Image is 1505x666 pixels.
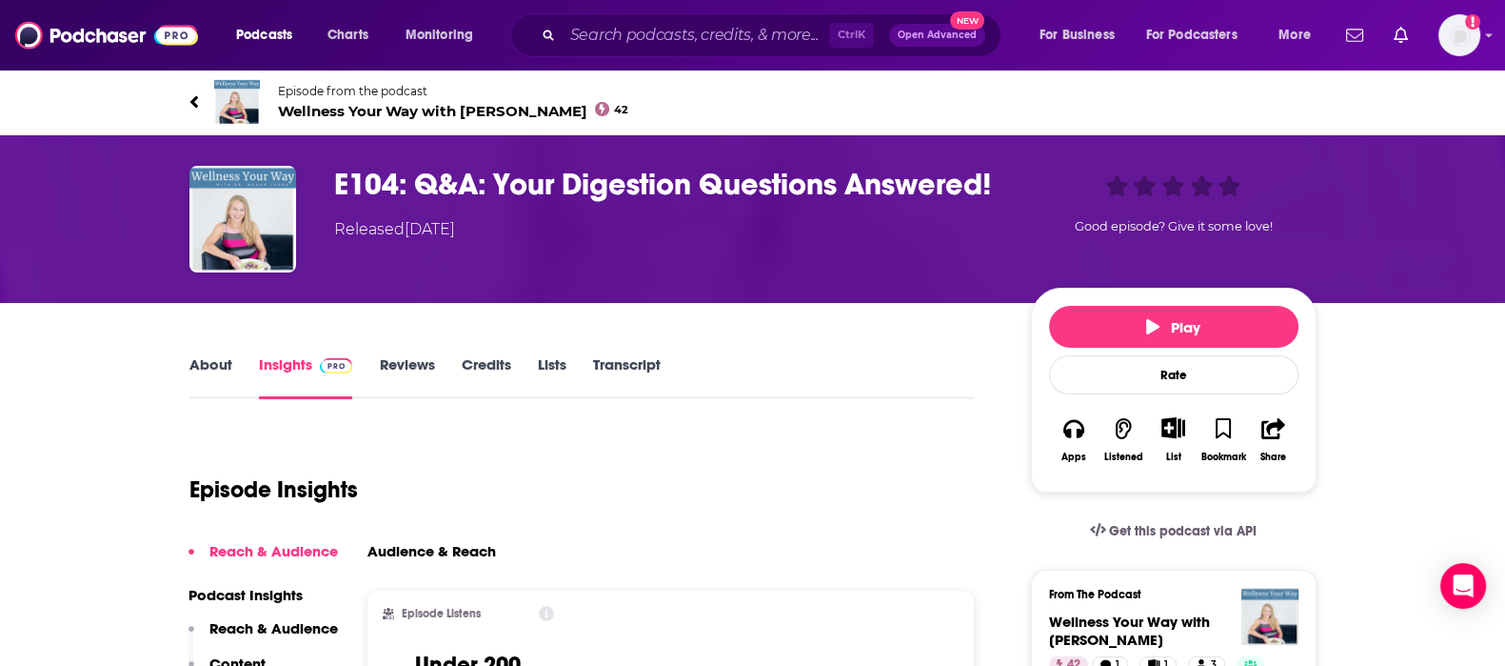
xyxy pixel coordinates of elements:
[1075,219,1273,233] span: Good episode? Give it some love!
[406,22,473,49] span: Monitoring
[1440,563,1486,609] div: Open Intercom Messenger
[1049,613,1210,649] span: Wellness Your Way with [PERSON_NAME]
[1146,318,1200,336] span: Play
[1438,14,1480,56] img: User Profile
[189,475,358,504] h1: Episode Insights
[1049,306,1298,348] button: Play
[1148,405,1198,474] div: Show More ButtonList
[1241,588,1298,645] img: Wellness Your Way with Dr. Megan Lyons
[1465,14,1480,30] svg: Add a profile image
[614,106,628,114] span: 42
[402,607,481,620] h2: Episode Listens
[1099,405,1148,474] button: Listened
[1026,20,1139,50] button: open menu
[1146,22,1238,49] span: For Podcasters
[528,13,1020,57] div: Search podcasts, credits, & more...
[223,20,317,50] button: open menu
[1075,508,1273,555] a: Get this podcast via API
[1438,14,1480,56] span: Logged in as nicole.koremenos
[334,218,455,241] div: Released [DATE]
[278,84,629,98] span: Episode from the podcast
[1166,451,1181,463] div: List
[1154,417,1193,438] button: Show More Button
[461,355,510,399] a: Credits
[1040,22,1115,49] span: For Business
[320,358,353,373] img: Podchaser Pro
[1049,405,1099,474] button: Apps
[1438,14,1480,56] button: Show profile menu
[563,20,829,50] input: Search podcasts, credits, & more...
[1049,355,1298,394] div: Rate
[829,23,874,48] span: Ctrl K
[1386,19,1416,51] a: Show notifications dropdown
[950,11,984,30] span: New
[1049,613,1210,649] a: Wellness Your Way with Dr. Megan Lyons
[236,22,292,49] span: Podcasts
[327,22,368,49] span: Charts
[189,355,232,399] a: About
[1109,523,1257,539] span: Get this podcast via API
[315,20,380,50] a: Charts
[1104,452,1143,463] div: Listened
[592,355,660,399] a: Transcript
[209,542,338,560] p: Reach & Audience
[188,586,338,604] p: Podcast Insights
[1200,452,1245,463] div: Bookmark
[189,166,296,272] img: E104: Q&A: Your Digestion Questions Answered!
[1260,452,1286,463] div: Share
[15,17,198,53] img: Podchaser - Follow, Share and Rate Podcasts
[537,355,565,399] a: Lists
[367,542,496,560] h3: Audience & Reach
[209,619,338,637] p: Reach & Audience
[188,619,338,655] button: Reach & Audience
[889,24,985,47] button: Open AdvancedNew
[334,166,1000,203] h3: E104: Q&A: Your Digestion Questions Answered!
[278,102,629,120] span: Wellness Your Way with [PERSON_NAME]
[1061,452,1086,463] div: Apps
[379,355,434,399] a: Reviews
[898,30,977,40] span: Open Advanced
[1265,20,1335,50] button: open menu
[1134,20,1265,50] button: open menu
[188,542,338,577] button: Reach & Audience
[1049,588,1283,601] h3: From The Podcast
[189,79,1317,125] a: Wellness Your Way with Dr. Megan LyonsEpisode from the podcastWellness Your Way with [PERSON_NAME]42
[1338,19,1371,51] a: Show notifications dropdown
[1248,405,1297,474] button: Share
[259,355,353,399] a: InsightsPodchaser Pro
[214,79,260,125] img: Wellness Your Way with Dr. Megan Lyons
[392,20,498,50] button: open menu
[1198,405,1248,474] button: Bookmark
[1278,22,1311,49] span: More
